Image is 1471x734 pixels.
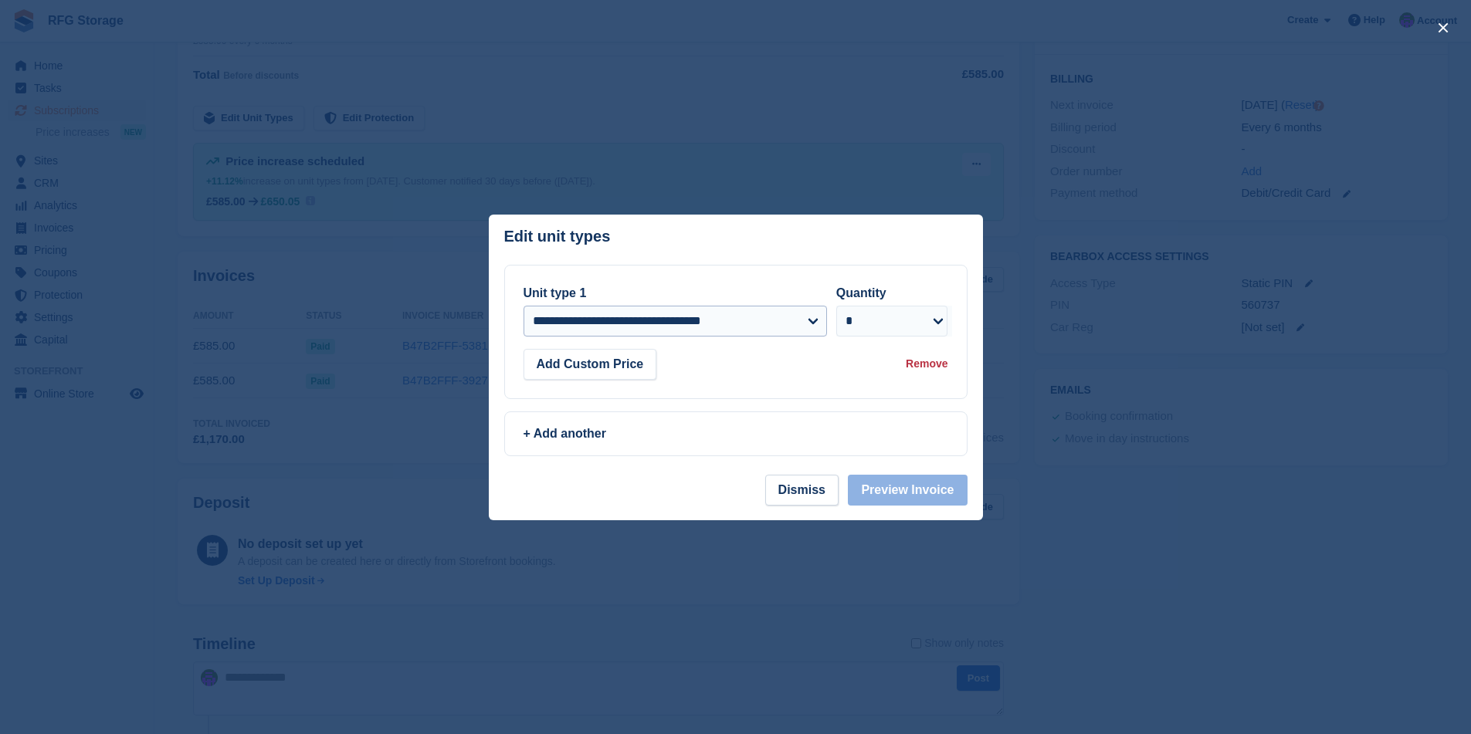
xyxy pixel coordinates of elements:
[765,475,839,506] button: Dismiss
[524,349,657,380] button: Add Custom Price
[836,286,886,299] label: Quantity
[504,228,611,245] p: Edit unit types
[1431,15,1456,40] button: close
[504,411,968,456] a: + Add another
[524,286,587,299] label: Unit type 1
[524,425,948,443] div: + Add another
[906,356,947,372] div: Remove
[848,475,967,506] button: Preview Invoice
